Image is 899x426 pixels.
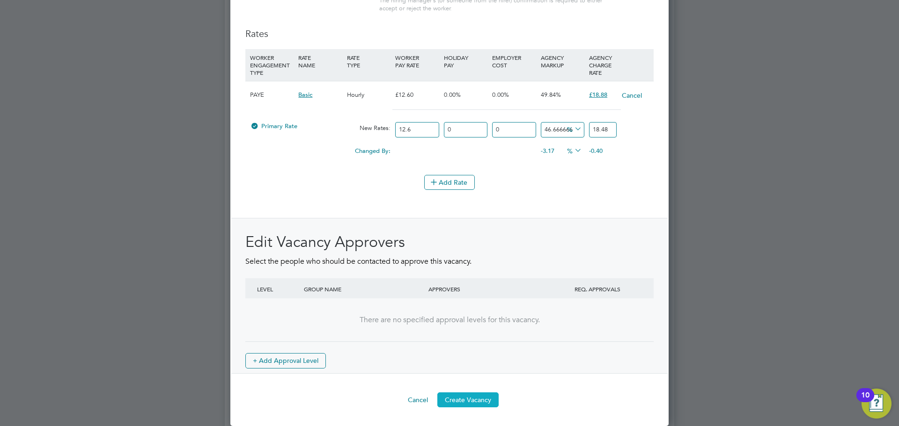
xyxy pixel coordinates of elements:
span: Primary Rate [250,122,297,130]
span: -3.17 [541,147,554,155]
div: AGENCY MARKUP [538,49,587,73]
button: Cancel [400,392,435,407]
div: PAYE [248,81,296,108]
div: Changed By: [248,142,393,160]
span: % [564,123,583,134]
div: 10 [861,395,870,407]
button: Create Vacancy [437,392,499,407]
span: Select the people who should be contacted to approve this vacancy. [245,257,472,266]
div: There are no specified approval levels for this vacancy. [255,315,644,325]
div: WORKER ENGAGEMENT TYPE [248,49,296,81]
span: Basic [298,91,312,99]
h3: Rates [245,28,654,40]
span: % [564,145,583,155]
div: Hourly [345,81,393,108]
div: APPROVERS [426,278,551,300]
div: AGENCY CHARGE RATE [587,49,619,81]
div: New Rates: [345,119,393,137]
button: + Add Approval Level [245,353,326,368]
div: RATE NAME [296,49,344,73]
div: REQ. APPROVALS [551,278,644,300]
h2: Edit Vacancy Approvers [245,232,654,252]
div: WORKER PAY RATE [393,49,441,73]
div: HOLIDAY PAY [442,49,490,73]
div: £12.60 [393,81,441,108]
div: LEVEL [255,278,302,300]
div: GROUP NAME [302,278,426,300]
span: 0.00% [444,91,461,99]
div: EMPLOYER COST [490,49,538,73]
button: Add Rate [424,175,475,190]
span: £18.88 [589,91,607,99]
div: RATE TYPE [345,49,393,73]
span: -0.40 [589,147,603,155]
span: 49.84% [541,91,561,99]
button: Open Resource Center, 10 new notifications [862,389,892,419]
button: Cancel [621,91,642,100]
span: 0.00% [492,91,509,99]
